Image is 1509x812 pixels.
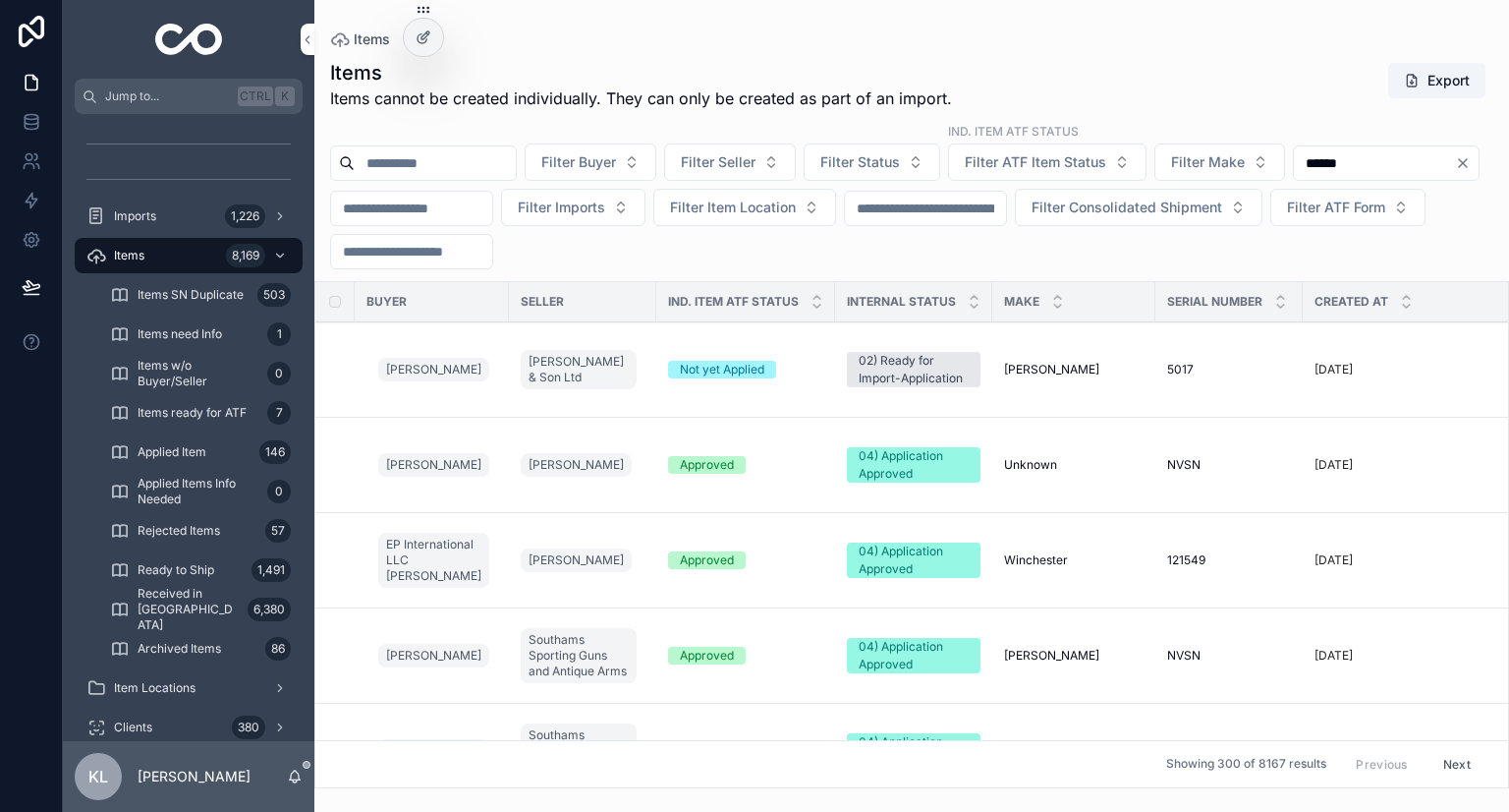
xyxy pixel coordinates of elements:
[1314,552,1353,568] p: [DATE]
[680,647,734,665] div: Approved
[1287,198,1385,217] span: Filter ATF Form
[521,545,644,576] a: [PERSON_NAME]
[88,765,108,788] span: KL
[804,144,940,181] button: Select Button
[847,638,980,673] a: 04) Application Approved
[378,739,489,763] a: [PERSON_NAME]
[859,543,969,578] div: 04) Application Approved
[1004,648,1099,664] span: [PERSON_NAME]
[1314,552,1504,568] a: [DATE]
[75,670,303,706] a: Item Locations
[680,361,764,378] div: Not yet Applied
[521,624,644,687] a: Southams Sporting Guns and Antique Arms
[501,189,645,226] button: Select Button
[75,238,303,273] a: Items8,169
[251,558,291,582] div: 1,491
[98,592,303,627] a: Received in [GEOGRAPHIC_DATA]6,380
[105,88,230,104] span: Jump to...
[1167,362,1291,377] a: 5017
[98,513,303,549] a: Rejected Items57
[820,152,900,172] span: Filter Status
[1314,457,1504,473] a: [DATE]
[1167,648,1201,664] span: NVSN
[114,720,152,735] span: Clients
[98,474,303,509] a: Applied Items Info Needed0
[1004,457,1144,473] a: Unknown
[114,248,144,263] span: Items
[847,447,980,483] a: 04) Application Approved
[138,476,259,507] span: Applied Items Info Needed
[859,352,969,387] div: 02) Ready for Import-Application
[138,562,214,578] span: Ready to Ship
[1314,648,1504,664] a: [DATE]
[277,88,293,104] span: K
[680,456,734,474] div: Approved
[225,204,265,228] div: 1,226
[668,294,799,310] span: Ind. Item ATF Status
[521,449,644,481] a: [PERSON_NAME]
[378,644,489,667] a: [PERSON_NAME]
[1004,552,1068,568] span: Winchester
[138,641,221,657] span: Archived Items
[670,198,796,217] span: Filter Item Location
[1167,552,1205,568] span: 121549
[226,244,265,267] div: 8,169
[521,453,632,477] a: [PERSON_NAME]
[521,294,564,310] span: Seller
[521,628,637,683] a: Southams Sporting Guns and Antique Arms
[378,529,497,592] a: EP International LLC [PERSON_NAME]
[1004,552,1144,568] a: Winchester
[521,724,637,779] a: Southams Sporting Guns and Antique Arms
[529,354,629,385] span: [PERSON_NAME] & Son Ltd
[1167,294,1262,310] span: Serial Number
[378,533,489,588] a: EP International LLC [PERSON_NAME]
[1015,189,1262,226] button: Select Button
[1166,757,1326,773] span: Showing 300 of 8167 results
[1004,362,1144,377] a: [PERSON_NAME]
[386,648,481,664] span: [PERSON_NAME]
[98,395,303,431] a: Items ready for ATF7
[378,354,497,385] a: [PERSON_NAME]
[1314,362,1504,377] a: [DATE]
[1314,648,1353,664] p: [DATE]
[267,401,291,425] div: 7
[847,733,980,769] a: 04) Application Approved
[138,326,222,342] span: Items need Info
[859,638,969,673] div: 04) Application Approved
[155,24,223,55] img: App logo
[257,283,291,307] div: 503
[948,144,1146,181] button: Select Button
[529,457,624,473] span: [PERSON_NAME]
[521,350,637,389] a: [PERSON_NAME] & Son Ltd
[98,356,303,391] a: Items w/o Buyer/Seller0
[378,453,489,477] a: [PERSON_NAME]
[378,358,489,381] a: [PERSON_NAME]
[386,537,481,584] span: EP International LLC [PERSON_NAME]
[248,598,291,621] div: 6,380
[521,549,632,572] a: [PERSON_NAME]
[330,87,952,110] span: Items cannot be created individually. They can only be created as part of an import.
[378,449,497,481] a: [PERSON_NAME]
[668,647,823,665] a: Approved
[1004,648,1144,664] a: [PERSON_NAME]
[114,208,156,224] span: Imports
[267,362,291,385] div: 0
[521,720,644,783] a: Southams Sporting Guns and Antique Arms
[265,519,291,543] div: 57
[267,480,291,503] div: 0
[1154,144,1285,181] button: Select Button
[98,631,303,667] a: Archived Items86
[1270,189,1425,226] button: Select Button
[63,114,314,741] div: scrollable content
[1004,294,1039,310] span: Make
[859,447,969,483] div: 04) Application Approved
[847,352,980,387] a: 02) Ready for Import-Application
[232,716,265,739] div: 380
[378,640,497,671] a: [PERSON_NAME]
[114,680,196,696] span: Item Locations
[138,523,220,539] span: Rejected Items
[1314,294,1388,310] span: Created at
[668,361,823,378] a: Not yet Applied
[1167,648,1291,664] a: NVSN
[75,199,303,234] a: Imports1,226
